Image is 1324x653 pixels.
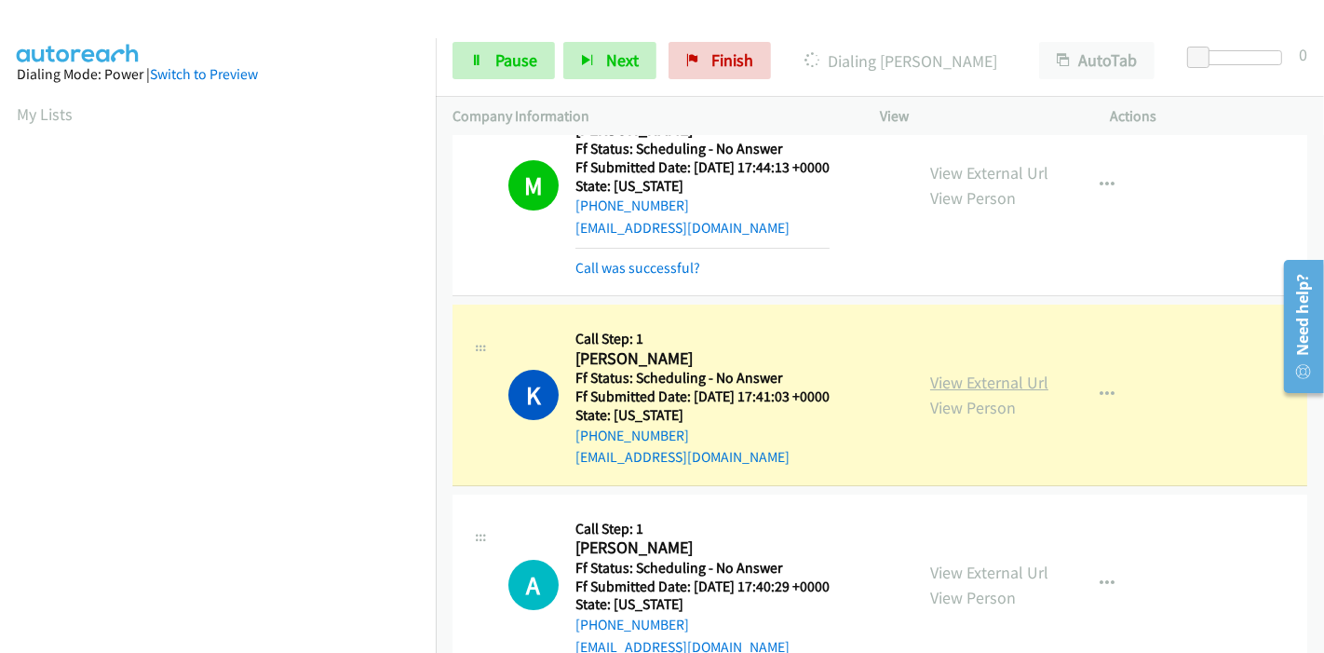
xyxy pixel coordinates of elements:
div: 0 [1299,42,1307,67]
a: Switch to Preview [150,65,258,83]
a: View Person [930,187,1016,209]
a: [EMAIL_ADDRESS][DOMAIN_NAME] [575,219,790,237]
h5: Call Step: 1 [575,330,830,348]
a: View External Url [930,562,1048,583]
div: Dialing Mode: Power | [17,63,419,86]
h5: State: [US_STATE] [575,595,830,614]
p: Dialing [PERSON_NAME] [796,48,1006,74]
h5: Call Step: 1 [575,520,830,538]
h5: Ff Submitted Date: [DATE] 17:44:13 +0000 [575,158,830,177]
h1: K [508,370,559,420]
h1: A [508,560,559,610]
a: [EMAIL_ADDRESS][DOMAIN_NAME] [575,448,790,466]
button: AutoTab [1039,42,1155,79]
span: Finish [711,49,753,71]
a: View External Url [930,162,1048,184]
h2: [PERSON_NAME] [575,537,830,559]
a: Pause [453,42,555,79]
h5: State: [US_STATE] [575,177,830,196]
a: [PHONE_NUMBER] [575,616,689,633]
a: [PHONE_NUMBER] [575,197,689,214]
h5: State: [US_STATE] [575,406,830,425]
span: Next [606,49,639,71]
h5: Ff Status: Scheduling - No Answer [575,140,830,158]
a: My Lists [17,103,73,125]
div: The call is yet to be attempted [508,560,559,610]
iframe: Resource Center [1271,252,1324,401]
h5: Ff Status: Scheduling - No Answer [575,559,830,578]
a: View Person [930,397,1016,418]
button: Next [563,42,656,79]
a: View Person [930,587,1016,608]
h5: Ff Submitted Date: [DATE] 17:40:29 +0000 [575,578,830,596]
span: Pause [495,49,537,71]
a: View External Url [930,372,1048,393]
a: Finish [669,42,771,79]
a: [PHONE_NUMBER] [575,427,689,444]
p: Company Information [453,105,846,128]
h2: [PERSON_NAME] [575,348,830,370]
h5: Ff Submitted Date: [DATE] 17:41:03 +0000 [575,388,830,406]
h1: M [508,160,559,211]
p: Actions [1111,105,1308,128]
p: View [880,105,1077,128]
a: Call was successful? [575,259,700,277]
h5: Ff Status: Scheduling - No Answer [575,369,830,388]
